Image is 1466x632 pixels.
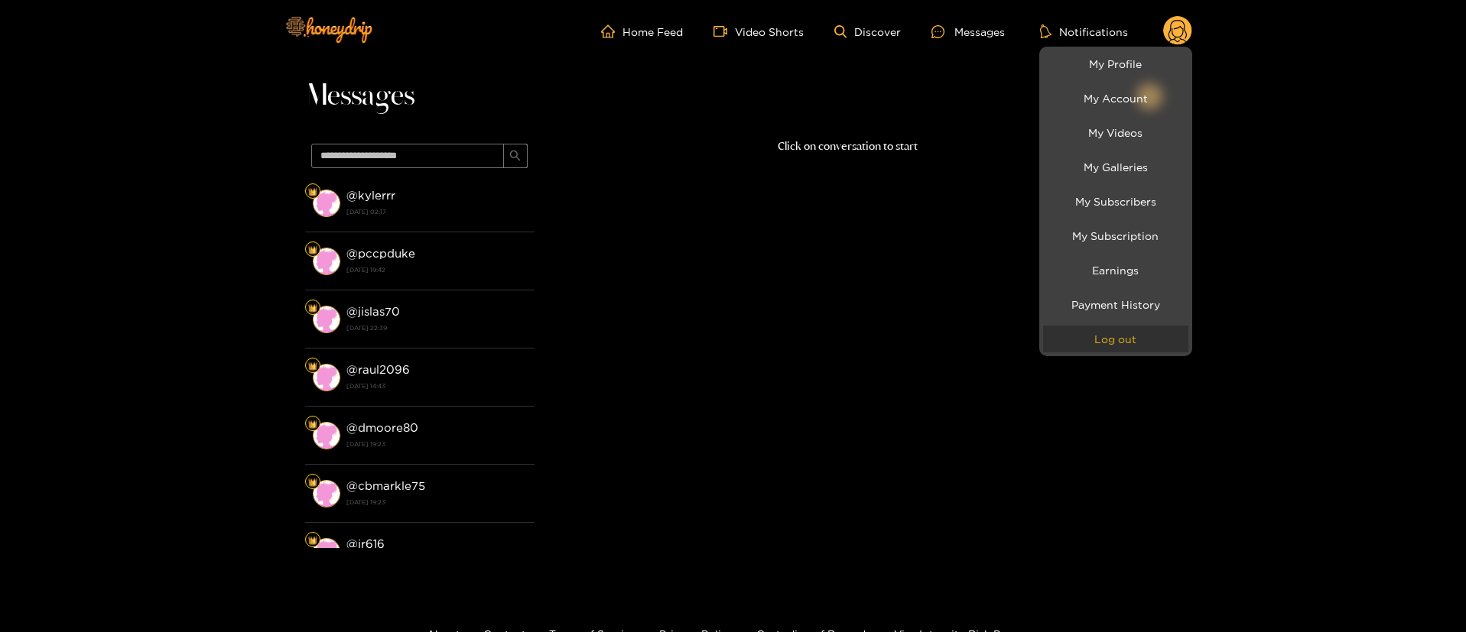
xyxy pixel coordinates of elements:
a: My Videos [1043,119,1188,146]
a: My Subscription [1043,222,1188,249]
a: Payment History [1043,291,1188,318]
a: My Account [1043,85,1188,112]
a: My Galleries [1043,154,1188,180]
button: Log out [1043,326,1188,352]
a: My Profile [1043,50,1188,77]
a: My Subscribers [1043,188,1188,215]
a: Earnings [1043,257,1188,284]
